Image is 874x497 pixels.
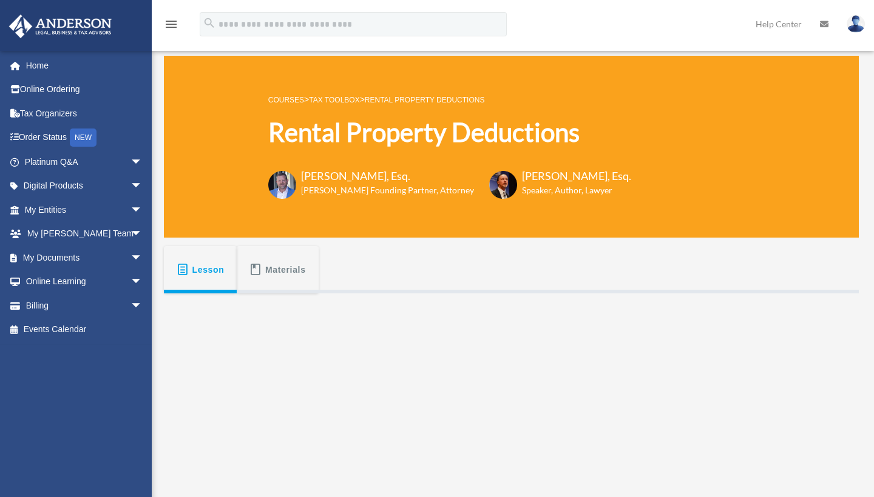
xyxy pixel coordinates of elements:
[847,15,865,33] img: User Pic
[8,125,161,150] a: Order StatusNEW
[8,270,161,294] a: Online Learningarrow_drop_down
[8,318,161,342] a: Events Calendar
[268,171,296,199] img: Toby-circle-head.png
[5,15,115,38] img: Anderson Advisors Platinum Portal
[130,150,155,175] span: arrow_drop_down
[8,222,161,246] a: My [PERSON_NAME] Teamarrow_drop_down
[8,174,161,198] a: Digital Productsarrow_drop_down
[522,168,631,184] h3: [PERSON_NAME], Esq.
[8,101,161,125] a: Tax Organizers
[130,245,155,270] span: arrow_drop_down
[265,259,306,281] span: Materials
[130,270,155,295] span: arrow_drop_down
[365,96,485,104] a: Rental Property Deductions
[301,168,474,184] h3: [PERSON_NAME], Esq.
[164,17,178,32] i: menu
[301,184,474,196] h6: [PERSON_NAME] Founding Partner, Attorney
[268,96,304,104] a: COURSES
[309,96,359,104] a: Tax Toolbox
[8,150,161,174] a: Platinum Q&Aarrow_drop_down
[8,53,161,78] a: Home
[8,198,161,222] a: My Entitiesarrow_drop_down
[489,171,517,199] img: Scott-Estill-Headshot.png
[8,245,161,270] a: My Documentsarrow_drop_down
[130,293,155,318] span: arrow_drop_down
[522,184,616,196] h6: Speaker, Author, Lawyer
[268,92,631,107] p: > >
[130,174,155,199] span: arrow_drop_down
[130,198,155,222] span: arrow_drop_down
[164,21,178,32] a: menu
[70,128,97,147] div: NEW
[130,222,155,247] span: arrow_drop_down
[8,293,161,318] a: Billingarrow_drop_down
[268,115,631,150] h1: Rental Property Deductions
[8,78,161,102] a: Online Ordering
[192,259,225,281] span: Lesson
[203,16,216,30] i: search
